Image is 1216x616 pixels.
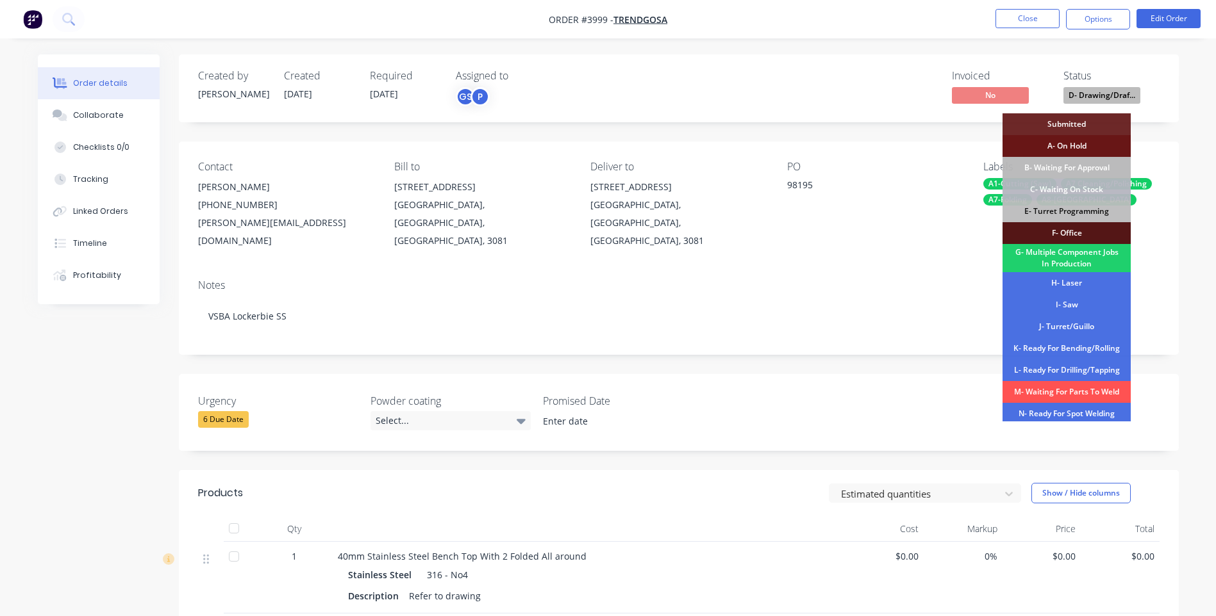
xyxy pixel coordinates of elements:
[1003,135,1131,157] div: A- On Hold
[952,87,1029,103] span: No
[1063,87,1140,106] button: D- Drawing/Draf...
[198,196,374,214] div: [PHONE_NUMBER]
[73,270,121,281] div: Profitability
[471,87,490,106] div: P
[983,178,1056,190] div: A1-Cutting (Saw)
[952,70,1048,82] div: Invoiced
[924,516,1003,542] div: Markup
[456,87,490,106] button: GSP
[1003,244,1131,272] div: G- Multiple Component Jobs In Production
[394,178,570,250] div: [STREET_ADDRESS][GEOGRAPHIC_DATA], [GEOGRAPHIC_DATA], [GEOGRAPHIC_DATA], 3081
[613,13,667,26] a: Trendgosa
[73,77,128,89] div: Order details
[456,70,584,82] div: Assigned to
[543,393,703,409] label: Promised Date
[1003,381,1131,403] div: M- Waiting For Parts To Weld
[1003,359,1131,381] div: L- Ready For Drilling/Tapping
[1003,272,1131,294] div: H- Laser
[845,516,924,542] div: Cost
[1008,549,1076,563] span: $0.00
[1066,9,1130,29] button: Options
[371,393,531,409] label: Powder coating
[38,131,160,163] button: Checklists 0/0
[590,196,766,250] div: [GEOGRAPHIC_DATA], [GEOGRAPHIC_DATA], [GEOGRAPHIC_DATA], 3081
[198,70,269,82] div: Created by
[787,161,963,173] div: PO
[198,178,374,250] div: [PERSON_NAME][PHONE_NUMBER][PERSON_NAME][EMAIL_ADDRESS][DOMAIN_NAME]
[73,174,108,185] div: Tracking
[983,161,1159,173] div: Labels
[38,67,160,99] button: Order details
[198,87,269,101] div: [PERSON_NAME]
[590,161,766,173] div: Deliver to
[256,516,333,542] div: Qty
[198,161,374,173] div: Contact
[198,296,1160,336] div: VSBA Lockerbie SS
[73,109,124,121] div: Collaborate
[534,412,694,431] input: Enter date
[404,587,486,605] div: Refer to drawing
[1003,157,1131,179] div: B- Waiting For Approval
[38,163,160,195] button: Tracking
[1003,516,1081,542] div: Price
[929,549,997,563] span: 0%
[284,88,312,100] span: [DATE]
[73,142,129,153] div: Checklists 0/0
[38,259,160,291] button: Profitability
[371,411,531,430] div: Select...
[1003,294,1131,316] div: I- Saw
[851,549,919,563] span: $0.00
[1003,403,1131,425] div: N- Ready For Spot Welding
[198,178,374,196] div: [PERSON_NAME]
[1003,113,1131,135] div: Submitted
[198,485,243,501] div: Products
[983,194,1032,206] div: A7-Folding
[1081,516,1160,542] div: Total
[38,227,160,259] button: Timeline
[73,238,107,249] div: Timeline
[1003,337,1131,359] div: K- Ready For Bending/Rolling
[456,87,475,106] div: GS
[23,10,42,29] img: Factory
[370,88,398,100] span: [DATE]
[394,178,570,196] div: [STREET_ADDRESS]
[198,214,374,250] div: [PERSON_NAME][EMAIL_ADDRESS][DOMAIN_NAME]
[1137,9,1201,28] button: Edit Order
[394,161,570,173] div: Bill to
[284,70,354,82] div: Created
[198,411,249,428] div: 6 Due Date
[1003,222,1131,244] div: F- Office
[38,195,160,227] button: Linked Orders
[590,178,766,250] div: [STREET_ADDRESS][GEOGRAPHIC_DATA], [GEOGRAPHIC_DATA], [GEOGRAPHIC_DATA], 3081
[348,587,404,605] div: Description
[73,206,128,217] div: Linked Orders
[198,393,358,409] label: Urgency
[422,565,468,584] div: 316 - No4
[348,565,417,584] div: Stainless Steel
[338,550,587,562] span: 40mm Stainless Steel Bench Top With 2 Folded All around
[590,178,766,196] div: [STREET_ADDRESS]
[1031,483,1131,503] button: Show / Hide columns
[995,9,1060,28] button: Close
[1003,179,1131,200] div: C- Waiting On Stock
[198,279,1160,291] div: Notes
[370,70,440,82] div: Required
[1086,549,1154,563] span: $0.00
[549,13,613,26] span: Order #3999 -
[1063,87,1140,103] span: D- Drawing/Draf...
[1003,316,1131,337] div: J- Turret/Guillo
[787,178,947,196] div: 98195
[1003,200,1131,222] div: E- Turret Programming
[394,196,570,250] div: [GEOGRAPHIC_DATA], [GEOGRAPHIC_DATA], [GEOGRAPHIC_DATA], 3081
[292,549,297,563] span: 1
[38,99,160,131] button: Collaborate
